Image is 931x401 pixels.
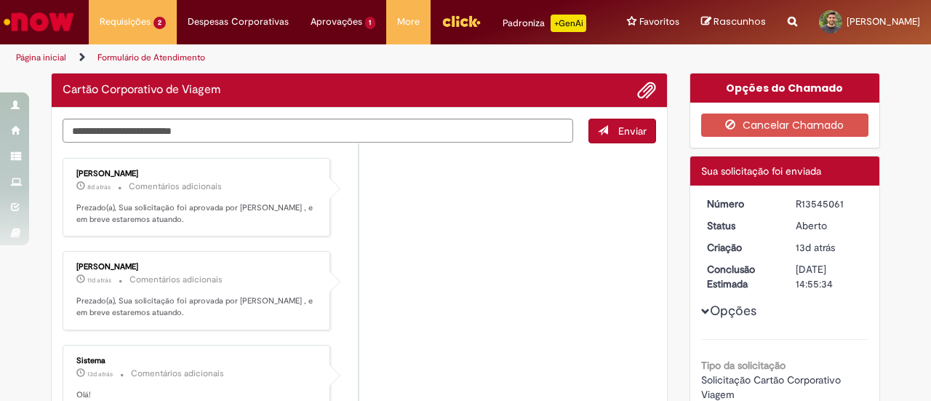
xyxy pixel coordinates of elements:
dt: Número [696,196,786,211]
dt: Status [696,218,786,233]
div: R13545061 [796,196,863,211]
a: Página inicial [16,52,66,63]
span: 13d atrás [796,241,835,254]
span: Solicitação Cartão Corporativo Viagem [701,373,844,401]
textarea: Digite sua mensagem aqui... [63,119,573,143]
span: 11d atrás [87,276,111,285]
span: Aprovações [311,15,362,29]
p: Prezado(a), Sua solicitação foi aprovada por [PERSON_NAME] , e em breve estaremos atuando. [76,295,319,318]
dt: Criação [696,240,786,255]
span: Despesas Corporativas [188,15,289,29]
span: Requisições [100,15,151,29]
small: Comentários adicionais [129,274,223,286]
div: [PERSON_NAME] [76,170,319,178]
div: [PERSON_NAME] [76,263,319,271]
button: Enviar [588,119,656,143]
span: Enviar [618,124,647,138]
div: Opções do Chamado [690,74,880,103]
dt: Conclusão Estimada [696,262,786,291]
div: 17/09/2025 17:30:27 [796,240,863,255]
span: Rascunhos [714,15,766,28]
p: Prezado(a), Sua solicitação foi aprovada por [PERSON_NAME] , e em breve estaremos atuando. [76,202,319,225]
time: 22/09/2025 15:55:34 [87,183,111,191]
span: More [397,15,420,29]
b: Tipo da solicitação [701,359,786,372]
small: Comentários adicionais [131,368,224,380]
span: Favoritos [639,15,679,29]
span: Sua solicitação foi enviada [701,164,821,178]
span: [PERSON_NAME] [847,15,920,28]
p: +GenAi [551,15,586,32]
button: Cancelar Chamado [701,114,869,137]
span: 1 [365,17,376,29]
a: Rascunhos [701,15,766,29]
div: Aberto [796,218,863,233]
time: 17/09/2025 17:30:27 [796,241,835,254]
span: 2 [153,17,166,29]
img: ServiceNow [1,7,76,36]
time: 19/09/2025 16:19:52 [87,276,111,285]
time: 17/09/2025 17:30:37 [87,370,113,378]
div: Sistema [76,357,319,365]
div: [DATE] 14:55:34 [796,262,863,291]
small: Comentários adicionais [129,180,222,193]
ul: Trilhas de página [11,44,610,71]
button: Adicionar anexos [637,81,656,100]
span: 8d atrás [87,183,111,191]
h2: Cartão Corporativo de Viagem Histórico de tíquete [63,84,220,97]
a: Formulário de Atendimento [97,52,205,63]
span: 13d atrás [87,370,113,378]
img: click_logo_yellow_360x200.png [441,10,481,32]
div: Padroniza [503,15,586,32]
